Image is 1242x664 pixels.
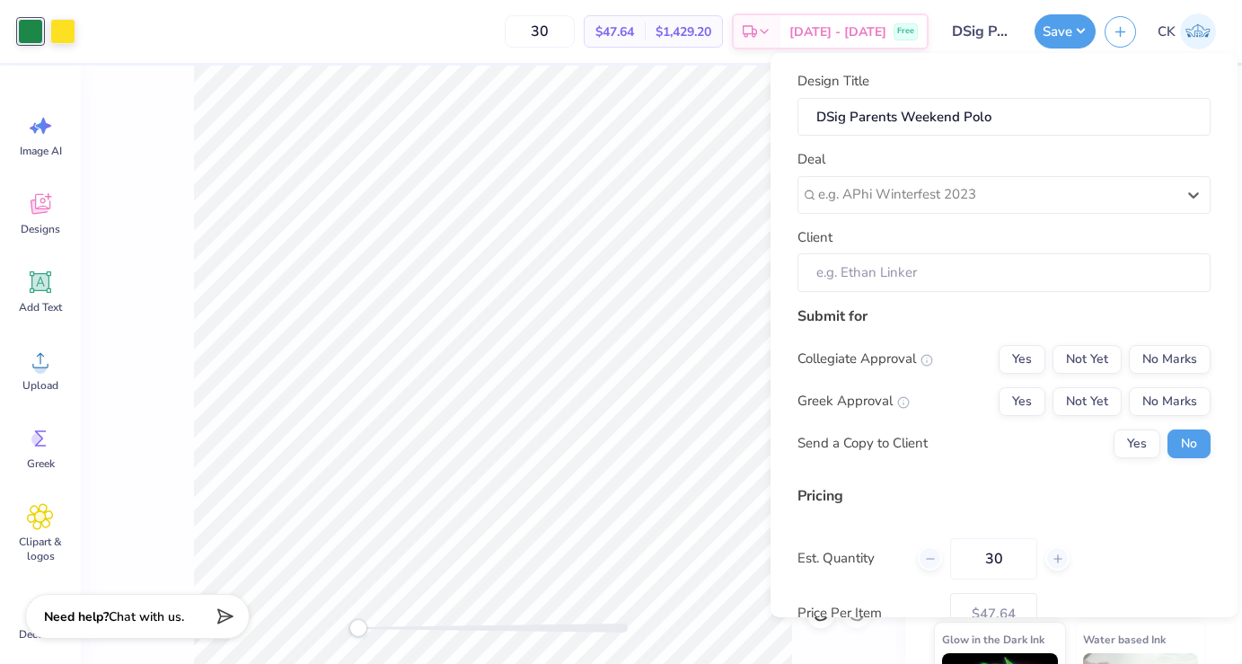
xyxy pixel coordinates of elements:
[897,25,914,38] span: Free
[1158,22,1176,42] span: CK
[1053,387,1122,416] button: Not Yet
[44,608,109,625] strong: Need help?
[1053,345,1122,374] button: Not Yet
[595,22,634,41] span: $47.64
[349,619,367,637] div: Accessibility label
[942,630,1044,649] span: Glow in the Dark Ink
[797,227,832,248] label: Client
[797,485,1211,507] div: Pricing
[656,22,711,41] span: $1,429.20
[20,144,62,158] span: Image AI
[999,345,1045,374] button: Yes
[1129,345,1211,374] button: No Marks
[1150,13,1224,49] a: CK
[797,305,1211,327] div: Submit for
[11,535,70,563] span: Clipart & logos
[109,608,184,625] span: Chat with us.
[797,391,910,412] div: Greek Approval
[797,603,937,624] label: Price Per Item
[22,378,58,393] span: Upload
[21,222,60,236] span: Designs
[1035,14,1096,49] button: Save
[938,13,1026,49] input: Untitled Design
[797,349,933,369] div: Collegiate Approval
[1083,630,1166,649] span: Water based Ink
[999,387,1045,416] button: Yes
[797,253,1211,292] input: e.g. Ethan Linker
[789,22,886,41] span: [DATE] - [DATE]
[1180,13,1216,49] img: Chris Kolbas
[797,71,869,92] label: Design Title
[1167,429,1211,458] button: No
[19,627,62,642] span: Decorate
[797,433,928,454] div: Send a Copy to Client
[797,149,825,170] label: Deal
[1114,429,1160,458] button: Yes
[950,538,1037,580] input: – –
[19,300,62,314] span: Add Text
[27,456,55,471] span: Greek
[505,15,575,48] input: – –
[797,548,904,569] label: Est. Quantity
[1129,387,1211,416] button: No Marks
